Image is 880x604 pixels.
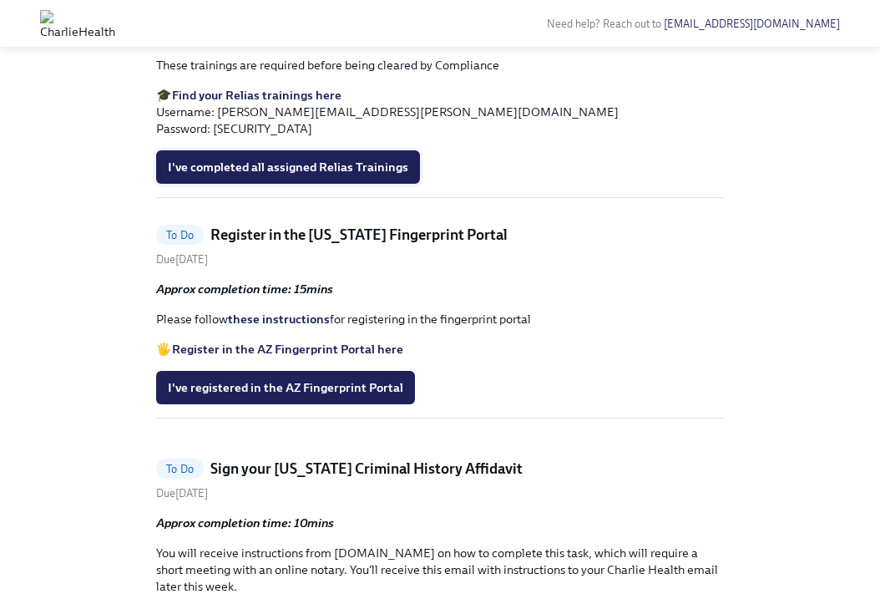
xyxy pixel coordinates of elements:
span: Need help? Reach out to [547,18,840,30]
a: To DoRegister in the [US_STATE] Fingerprint PortalDue[DATE] [156,225,724,267]
h5: Register in the [US_STATE] Fingerprint Portal [210,225,508,245]
button: I've registered in the AZ Fingerprint Portal [156,371,415,404]
p: 🖐️ [156,341,724,358]
img: CharlieHealth [40,10,115,37]
p: These trainings are required before being cleared by Compliance [156,57,724,74]
a: Register in the AZ Fingerprint Portal here [172,342,403,357]
span: Friday, October 17th 2025, 10:00 am [156,253,208,266]
strong: Approx completion time: 10mins [156,515,334,530]
h5: Sign your [US_STATE] Criminal History Affidavit [210,459,523,479]
span: I've completed all assigned Relias Trainings [168,159,408,175]
p: Please follow for registering in the fingerprint portal [156,311,724,327]
p: You will receive instructions from [DOMAIN_NAME] on how to complete this task, which will require... [156,545,724,595]
strong: Approx completion time: 15mins [156,282,333,297]
span: Friday, October 17th 2025, 10:00 am [156,487,208,500]
a: these instructions [228,312,330,327]
span: To Do [156,463,204,475]
span: I've registered in the AZ Fingerprint Portal [168,379,403,396]
p: 🎓 Username: [PERSON_NAME][EMAIL_ADDRESS][PERSON_NAME][DOMAIN_NAME] Password: [SECURITY_DATA] [156,87,724,137]
a: Find your Relias trainings here [172,88,341,103]
a: To DoSign your [US_STATE] Criminal History AffidavitDue[DATE] [156,459,724,501]
span: To Do [156,229,204,241]
a: [EMAIL_ADDRESS][DOMAIN_NAME] [664,18,840,30]
button: I've completed all assigned Relias Trainings [156,150,420,184]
